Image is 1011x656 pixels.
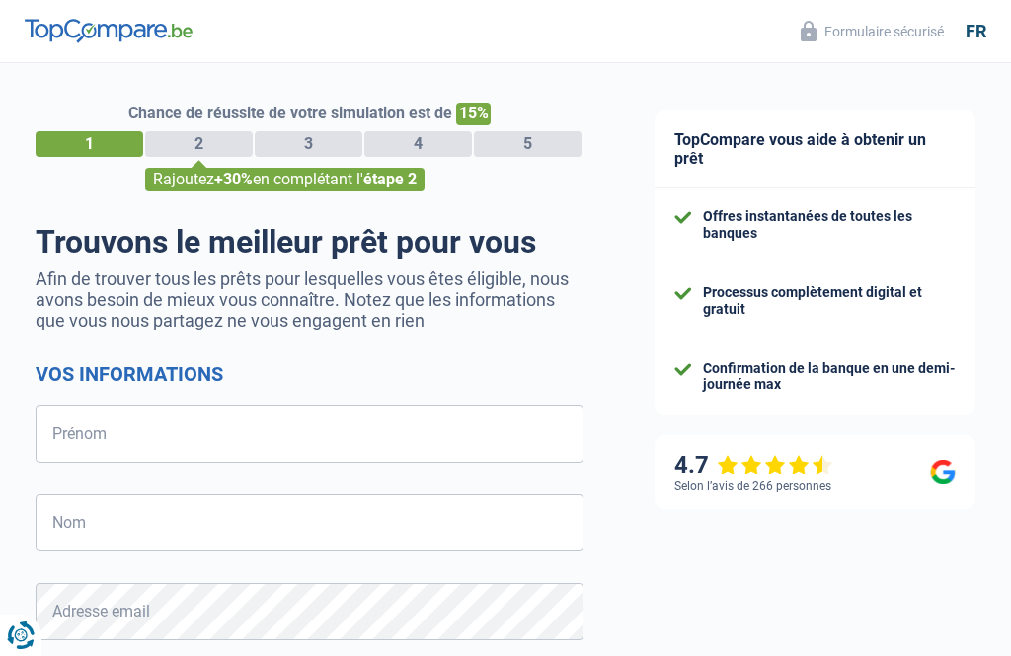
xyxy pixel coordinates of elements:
[255,131,362,157] div: 3
[364,131,472,157] div: 4
[456,103,491,125] span: 15%
[703,360,956,394] div: Confirmation de la banque en une demi-journée max
[363,170,417,188] span: étape 2
[674,479,831,493] div: Selon l’avis de 266 personnes
[36,268,583,330] p: Afin de trouver tous les prêts pour lesquelles vous êtes éligible, nous avons besoin de mieux vou...
[703,208,956,242] div: Offres instantanées de toutes les banques
[703,284,956,318] div: Processus complètement digital et gratuit
[36,131,143,157] div: 1
[474,131,582,157] div: 5
[789,15,956,47] button: Formulaire sécurisé
[145,168,425,191] div: Rajoutez en complétant l'
[966,21,986,42] div: fr
[214,170,253,188] span: +30%
[145,131,253,157] div: 2
[25,19,193,42] img: TopCompare Logo
[674,451,833,479] div: 4.7
[36,362,583,386] h2: Vos informations
[36,223,583,260] h1: Trouvons le meilleur prêt pour vous
[128,104,452,122] span: Chance de réussite de votre simulation est de
[655,110,975,188] div: TopCompare vous aide à obtenir un prêt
